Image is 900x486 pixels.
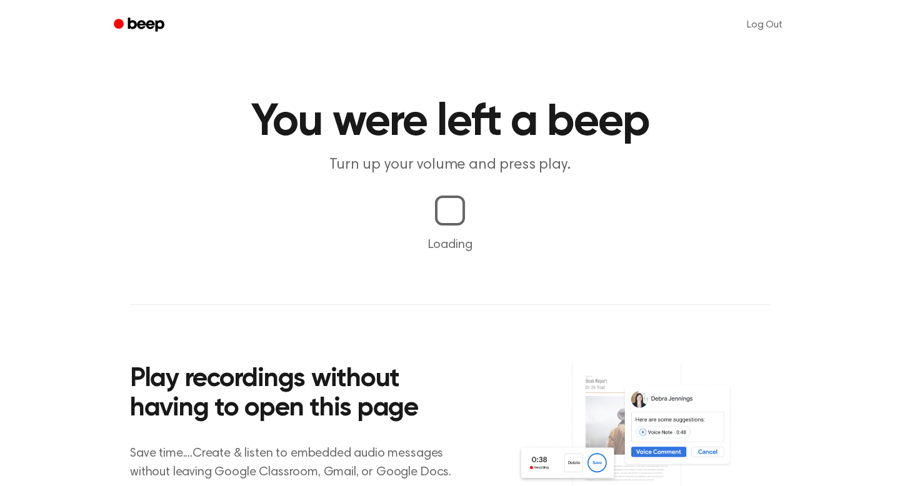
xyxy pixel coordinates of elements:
[130,444,467,482] p: Save time....Create & listen to embedded audio messages without leaving Google Classroom, Gmail, ...
[105,13,176,37] a: Beep
[130,365,467,424] h2: Play recordings without having to open this page
[210,155,690,176] p: Turn up your volume and press play.
[734,10,795,40] a: Log Out
[130,100,770,145] h1: You were left a beep
[15,236,885,254] p: Loading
